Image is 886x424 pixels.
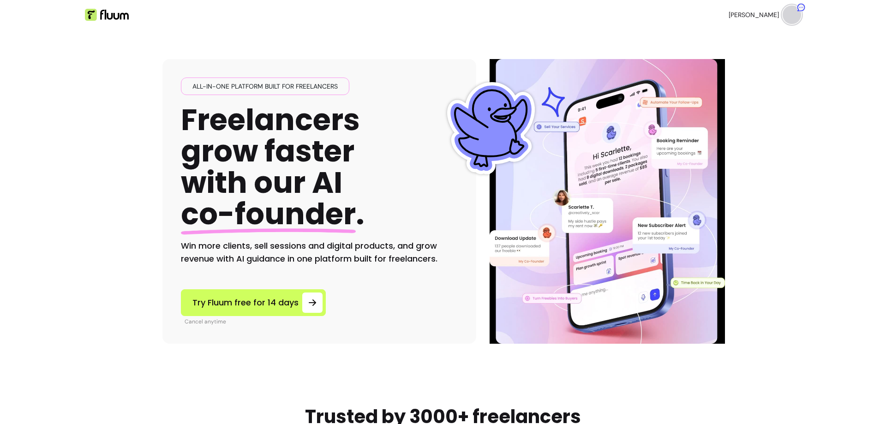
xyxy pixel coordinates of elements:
[189,82,341,91] span: All-in-one platform built for freelancers
[729,10,779,19] span: [PERSON_NAME]
[445,82,537,174] img: Fluum Duck sticker
[85,9,129,21] img: Fluum Logo
[181,104,365,230] h1: Freelancers grow faster with our AI .
[192,296,299,309] span: Try Fluum free for 14 days
[185,318,326,325] p: Cancel anytime
[491,59,724,344] img: Illustration of Fluum AI Co-Founder on a smartphone, showing solo business performance insights s...
[181,239,458,265] h2: Win more clients, sell sessions and digital products, and grow revenue with AI guidance in one pl...
[181,289,326,316] a: Try Fluum free for 14 days
[729,6,801,24] button: avatar[PERSON_NAME]
[181,193,356,234] span: co-founder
